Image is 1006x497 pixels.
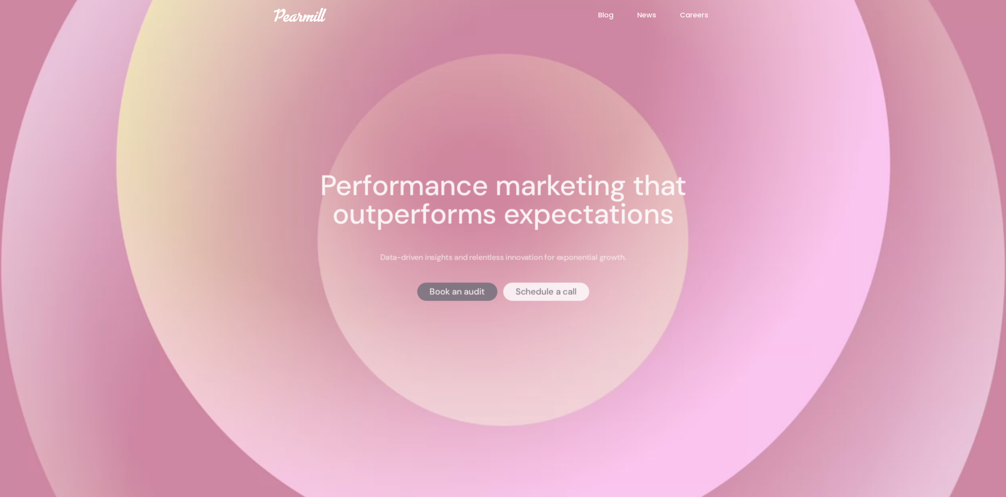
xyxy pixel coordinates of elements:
a: Blog [598,10,637,20]
a: Careers [680,10,732,20]
p: Data-driven insights and relentless innovation for exponential growth. [380,252,626,262]
a: Schedule a call [503,283,589,301]
a: News [637,10,680,20]
a: Book an audit [417,283,497,301]
h1: Performance marketing that outperforms expectations [277,172,729,228]
img: Pearmill logo [274,8,327,22]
